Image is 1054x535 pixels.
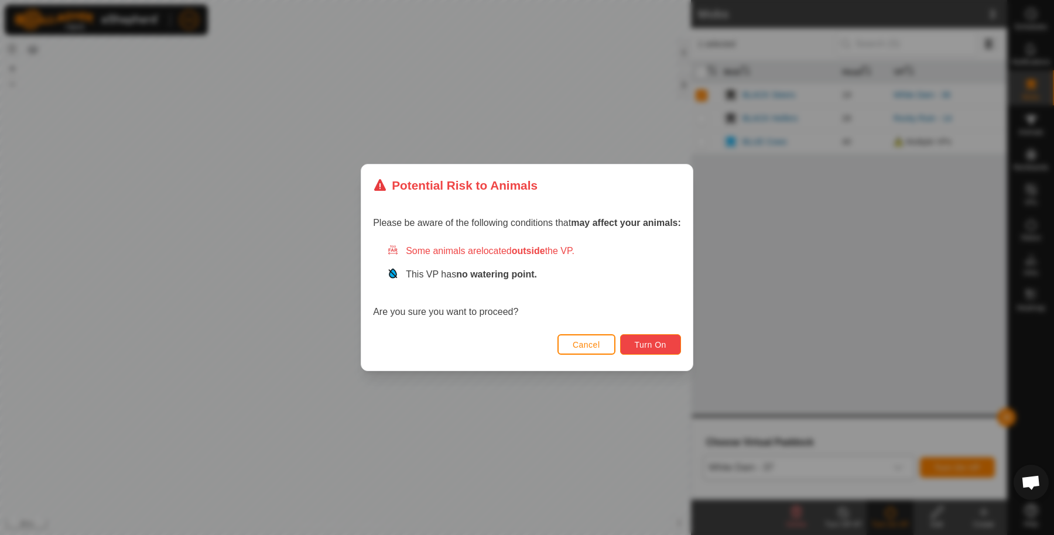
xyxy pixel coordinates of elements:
[481,246,574,256] span: located the VP.
[620,334,681,355] button: Turn On
[557,334,615,355] button: Cancel
[456,269,537,279] strong: no watering point.
[406,269,537,279] span: This VP has
[387,244,681,258] div: Some animals are
[635,340,666,349] span: Turn On
[373,244,681,319] div: Are you sure you want to proceed?
[512,246,545,256] strong: outside
[373,218,681,228] span: Please be aware of the following conditions that
[373,176,538,194] div: Potential Risk to Animals
[573,340,600,349] span: Cancel
[1014,465,1049,500] div: Open chat
[571,218,681,228] strong: may affect your animals:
